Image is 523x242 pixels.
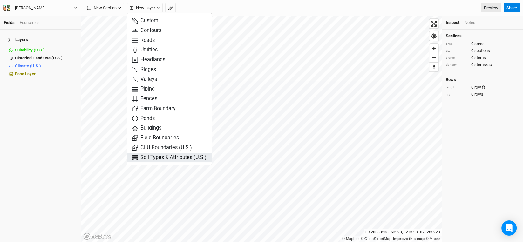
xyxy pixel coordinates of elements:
[132,17,158,24] span: Custom
[15,48,45,52] span: Suitability (U.S.)
[132,66,156,73] span: Ridges
[504,3,520,13] button: Share
[446,41,519,47] div: 0
[132,85,155,93] span: Piping
[132,144,192,151] span: CLU Boundaries (U.S.)
[474,41,485,47] span: acres
[429,63,438,71] span: Reset bearing to north
[132,56,165,64] span: Headlands
[429,62,438,71] button: Reset bearing to north
[15,48,77,53] div: Suitability (U.S.)
[132,134,179,142] span: Field Boundaries
[132,154,207,161] span: Soil Types & Attributes (U.S.)
[15,64,77,69] div: Climate (U.S.)
[446,91,519,97] div: 0
[474,55,486,61] span: stems
[4,20,15,25] a: Fields
[474,91,483,97] span: rows
[15,64,41,68] span: Climate (U.S.)
[132,37,155,44] span: Roads
[342,237,359,241] a: Mapbox
[127,3,163,13] button: New Layer
[474,62,492,68] span: stems/ac
[132,27,161,34] span: Contours
[132,76,157,83] span: Valleys
[446,20,459,25] div: Inspect
[132,105,176,112] span: Farm Boundary
[446,56,468,60] div: stems
[15,5,45,11] div: Maria Haag
[446,84,519,90] div: 0
[165,3,176,13] button: Shortcut: M
[15,71,36,76] span: Base Layer
[474,48,490,54] span: sections
[446,77,519,82] h4: Rows
[20,20,40,25] div: Economics
[87,5,117,11] span: New Section
[132,95,157,103] span: Fences
[85,3,124,13] button: New Section
[132,124,161,132] span: Buildings
[501,220,517,236] div: Open Intercom Messenger
[15,56,77,61] div: Historical Land Use (U.S.)
[446,92,468,97] div: qty
[130,5,155,11] span: New Layer
[364,229,442,236] div: 39.20368238163928 , -92.35931079285223
[15,56,63,60] span: Historical Land Use (U.S.)
[132,115,155,122] span: Ponds
[429,44,438,53] button: Zoom in
[4,33,77,46] h4: Layers
[429,19,438,28] button: Enter fullscreen
[393,237,425,241] a: Improve this map
[446,48,519,54] div: 0
[83,233,111,240] a: Mapbox logo
[446,49,468,53] div: qty
[465,20,475,25] div: Notes
[474,84,485,90] span: row ft
[481,3,501,13] a: Preview
[132,46,158,54] span: Utilities
[446,63,468,67] div: density
[361,237,391,241] a: OpenStreetMap
[446,33,519,38] h4: Sections
[81,16,442,242] canvas: Map
[15,5,45,11] div: [PERSON_NAME]
[446,62,519,68] div: 0
[446,85,468,90] div: length
[15,71,77,77] div: Base Layer
[446,42,468,46] div: area
[446,55,519,61] div: 0
[425,237,440,241] a: Maxar
[429,31,438,41] button: Find my location
[429,53,438,62] button: Zoom out
[3,4,78,11] button: [PERSON_NAME]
